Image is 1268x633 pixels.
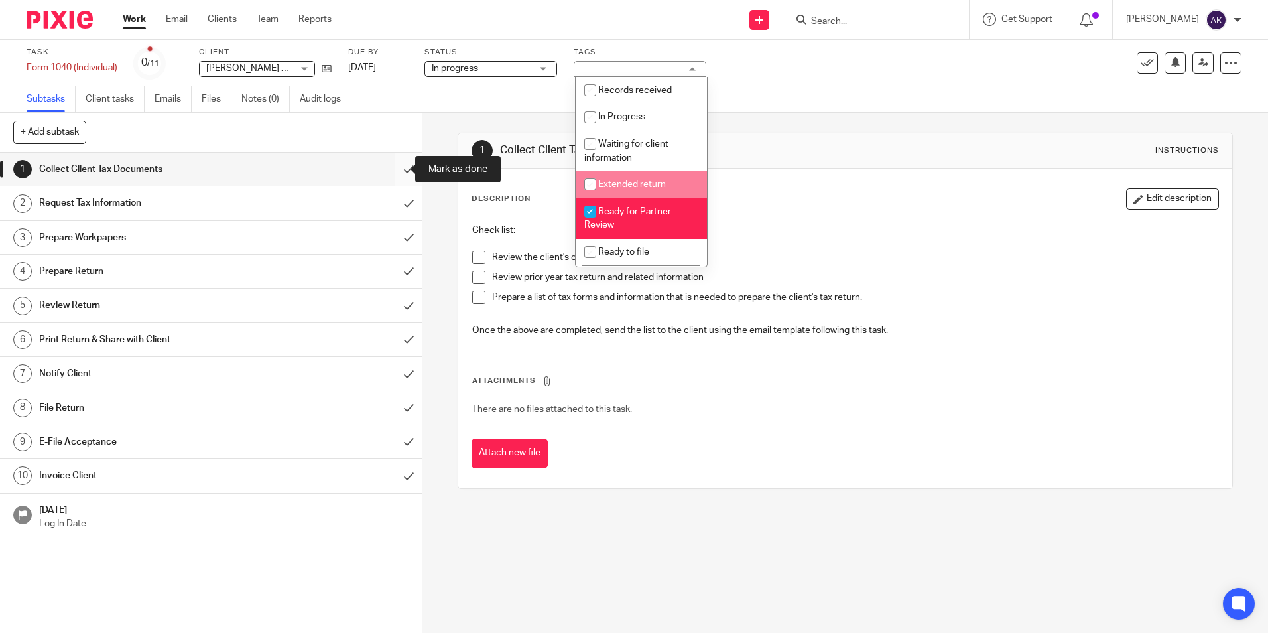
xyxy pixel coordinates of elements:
[39,364,267,384] h1: Notify Client
[598,86,672,95] span: Records received
[300,86,351,112] a: Audit logs
[27,61,117,74] div: Form 1040 (Individual)
[202,86,231,112] a: Files
[348,47,408,58] label: Due by
[432,64,478,73] span: In progress
[298,13,332,26] a: Reports
[584,207,671,230] span: Ready for Partner Review
[13,330,32,349] div: 6
[472,439,548,468] button: Attach new file
[13,433,32,451] div: 9
[598,112,645,121] span: In Progress
[348,63,376,72] span: [DATE]
[1001,15,1052,24] span: Get Support
[1126,13,1199,26] p: [PERSON_NAME]
[166,13,188,26] a: Email
[141,55,159,70] div: 0
[598,180,666,189] span: Extended return
[472,377,536,384] span: Attachments
[574,47,706,58] label: Tags
[257,13,279,26] a: Team
[810,16,929,28] input: Search
[39,517,409,530] p: Log In Date
[1126,188,1219,210] button: Edit description
[39,193,267,213] h1: Request Tax Information
[584,139,668,163] span: Waiting for client information
[27,11,93,29] img: Pixie
[472,405,632,414] span: There are no files attached to this task.
[39,466,267,486] h1: Invoice Client
[208,13,237,26] a: Clients
[13,466,32,485] div: 10
[13,262,32,281] div: 4
[39,330,267,350] h1: Print Return & Share with Client
[27,47,117,58] label: Task
[27,86,76,112] a: Subtasks
[13,194,32,213] div: 2
[13,297,32,315] div: 5
[147,60,159,67] small: /11
[39,432,267,452] h1: E-File Acceptance
[13,399,32,417] div: 8
[39,159,267,179] h1: Collect Client Tax Documents
[123,13,146,26] a: Work
[86,86,145,112] a: Client tasks
[472,194,531,204] p: Description
[1206,9,1227,31] img: svg%3E
[155,86,192,112] a: Emails
[598,247,649,257] span: Ready to file
[472,224,1218,237] p: Check list:
[39,500,409,517] h1: [DATE]
[492,291,1218,304] p: Prepare a list of tax forms and information that is needed to prepare the client's tax return.
[492,251,1218,264] p: Review the client's completed tax organizer
[13,121,86,143] button: + Add subtask
[472,140,493,161] div: 1
[39,261,267,281] h1: Prepare Return
[241,86,290,112] a: Notes (0)
[492,271,1218,284] p: Review prior year tax return and related information
[39,398,267,418] h1: File Return
[199,47,332,58] label: Client
[206,64,371,73] span: [PERSON_NAME] and [PERSON_NAME]
[1155,145,1219,156] div: Instructions
[500,143,873,157] h1: Collect Client Tax Documents
[13,228,32,247] div: 3
[39,295,267,315] h1: Review Return
[13,364,32,383] div: 7
[13,160,32,178] div: 1
[424,47,557,58] label: Status
[472,324,1218,337] p: Once the above are completed, send the list to the client using the email template following this...
[39,228,267,247] h1: Prepare Workpapers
